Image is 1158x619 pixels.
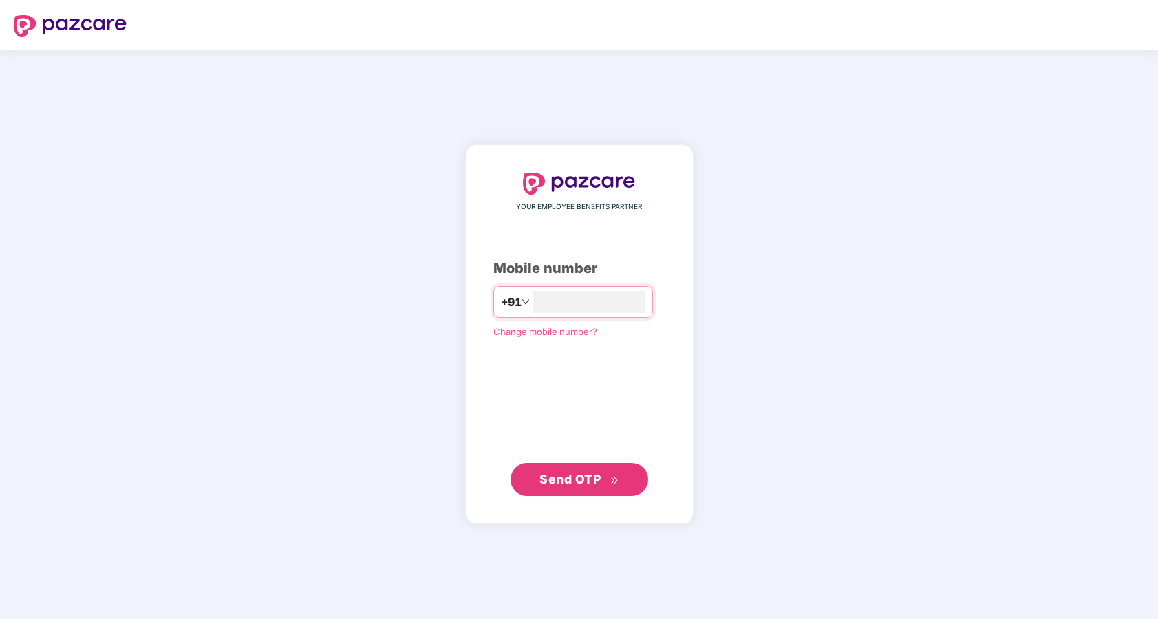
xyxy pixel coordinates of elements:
span: down [522,298,530,306]
a: Change mobile number? [493,326,597,337]
span: double-right [610,476,619,485]
img: logo [14,15,127,37]
div: Mobile number [493,258,665,279]
span: +91 [501,294,522,311]
img: logo [523,173,636,195]
span: YOUR EMPLOYEE BENEFITS PARTNER [516,202,642,213]
button: Send OTPdouble-right [511,463,648,496]
span: Send OTP [539,472,601,486]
